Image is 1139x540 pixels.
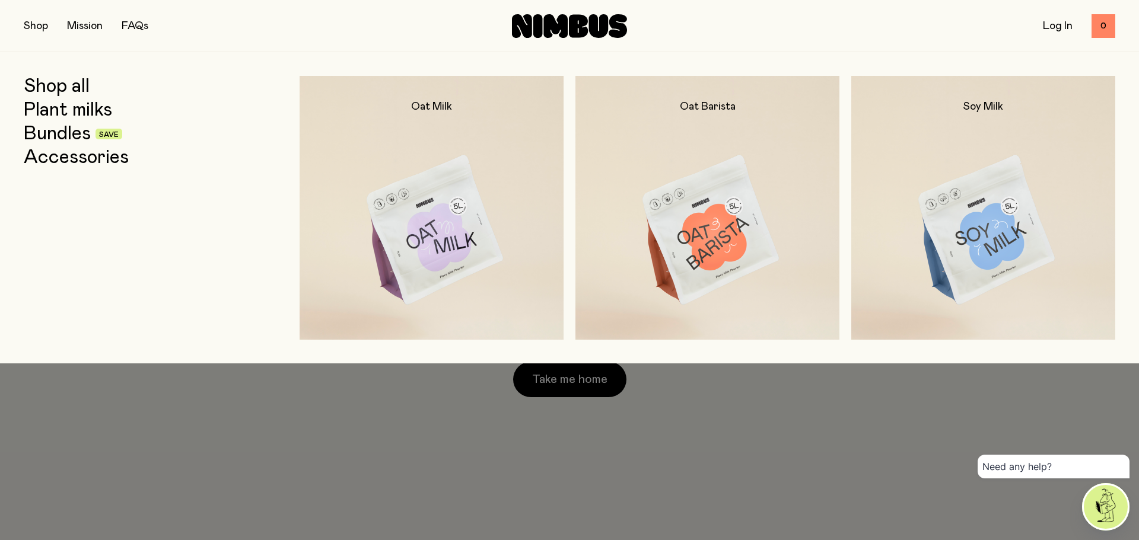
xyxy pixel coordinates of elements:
[411,100,452,114] h2: Oat Milk
[122,21,148,31] a: FAQs
[24,100,112,121] a: Plant milks
[24,76,90,97] a: Shop all
[680,100,736,114] h2: Oat Barista
[67,21,103,31] a: Mission
[1092,14,1115,38] button: 0
[24,123,91,145] a: Bundles
[99,131,119,138] span: Save
[1043,21,1073,31] a: Log In
[963,100,1003,114] h2: Soy Milk
[24,147,129,168] a: Accessories
[978,455,1130,478] div: Need any help?
[575,76,839,340] a: Oat Barista
[300,76,564,340] a: Oat Milk
[851,76,1115,340] a: Soy Milk
[1084,485,1128,529] img: agent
